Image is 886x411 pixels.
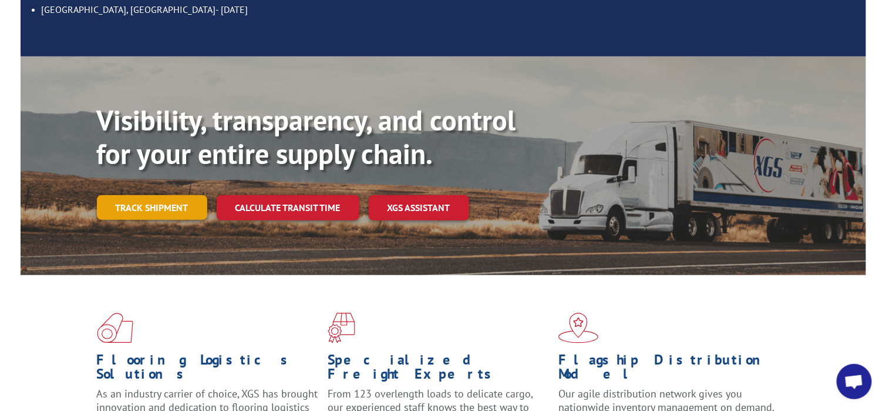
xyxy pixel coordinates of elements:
a: Track shipment [97,195,207,220]
h1: Flooring Logistics Solutions [97,353,319,387]
b: Visibility, transparency, and control for your entire supply chain. [97,102,516,172]
li: [GEOGRAPHIC_DATA], [GEOGRAPHIC_DATA]- [DATE] [42,2,854,17]
a: Open chat [837,364,872,399]
img: xgs-icon-flagship-distribution-model-red [558,313,599,343]
img: xgs-icon-focused-on-flooring-red [328,313,355,343]
h1: Flagship Distribution Model [558,353,780,387]
a: XGS ASSISTANT [369,195,469,220]
a: Calculate transit time [217,195,359,220]
img: xgs-icon-total-supply-chain-intelligence-red [97,313,133,343]
h1: Specialized Freight Experts [328,353,550,387]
